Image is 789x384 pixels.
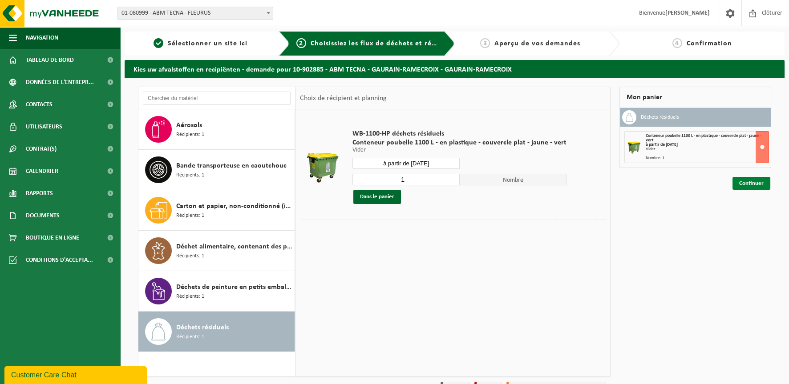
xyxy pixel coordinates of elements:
[154,38,163,48] span: 1
[646,156,769,160] div: Nombre: 1
[619,87,771,108] div: Mon panier
[26,227,79,249] span: Boutique en ligne
[176,292,204,301] span: Récipients: 1
[176,120,202,131] span: Aérosols
[26,182,53,204] span: Rapports
[26,160,58,182] span: Calendrier
[494,40,580,47] span: Aperçu de vos demandes
[646,133,761,143] span: Conteneur poubelle 1100 L - en plastique - couvercle plat - jaune - vert
[26,71,94,93] span: Données de l'entrepr...
[176,171,204,180] span: Récipients: 1
[176,160,287,171] span: Bande transporteuse en caoutchouc
[168,40,247,47] span: Sélectionner un site ici
[176,333,204,341] span: Récipients: 1
[125,60,785,77] h2: Kies uw afvalstoffen en recipiënten - demande pour 10-902885 - ABM TECNA - GAURAIN-RAMECROIX - GA...
[352,138,566,147] span: Conteneur poubelle 1100 L - en plastique - couvercle plat - jaune - vert
[117,7,273,20] span: 01-080999 - ABM TECNA - FLEURUS
[26,116,62,138] span: Utilisateurs
[138,271,295,312] button: Déchets de peinture en petits emballages Récipients: 1
[353,190,401,204] button: Dans le panier
[295,87,391,109] div: Choix de récipient et planning
[129,38,272,49] a: 1Sélectionner un site ici
[26,138,57,160] span: Contrat(s)
[672,38,682,48] span: 4
[646,147,769,152] div: Vider
[352,147,566,153] p: Vider
[138,312,295,352] button: Déchets résiduels Récipients: 1
[311,40,459,47] span: Choisissiez les flux de déchets et récipients
[138,231,295,271] button: Déchet alimentaire, contenant des produits d'origine animale, non emballé, catégorie 3 Récipients: 1
[646,142,678,147] strong: à partir de [DATE]
[26,249,93,271] span: Conditions d'accepta...
[176,282,292,292] span: Déchets de peinture en petits emballages
[118,7,273,20] span: 01-080999 - ABM TECNA - FLEURUS
[352,129,566,138] span: WB-1100-HP déchets résiduels
[26,27,58,49] span: Navigation
[176,322,229,333] span: Déchets résiduels
[732,177,770,190] a: Continuer
[687,40,732,47] span: Confirmation
[4,364,149,384] iframe: chat widget
[352,158,460,169] input: Sélectionnez date
[138,190,295,231] button: Carton et papier, non-conditionné (industriel) Récipients: 1
[296,38,306,48] span: 2
[176,212,204,220] span: Récipients: 1
[26,93,53,116] span: Contacts
[480,38,490,48] span: 3
[460,174,567,185] span: Nombre
[665,10,710,16] strong: [PERSON_NAME]
[138,150,295,190] button: Bande transporteuse en caoutchouc Récipients: 1
[176,241,292,252] span: Déchet alimentaire, contenant des produits d'origine animale, non emballé, catégorie 3
[176,252,204,260] span: Récipients: 1
[176,201,292,212] span: Carton et papier, non-conditionné (industriel)
[138,109,295,150] button: Aérosols Récipients: 1
[176,131,204,139] span: Récipients: 1
[641,110,679,124] h3: Déchets résiduels
[143,92,291,105] input: Chercher du matériel
[26,49,74,71] span: Tableau de bord
[26,204,60,227] span: Documents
